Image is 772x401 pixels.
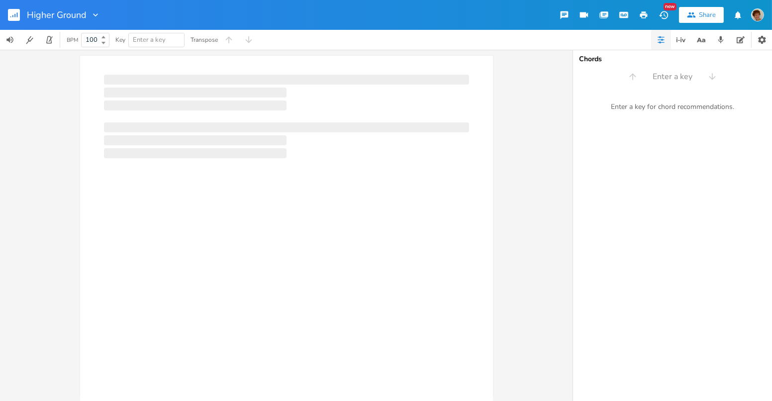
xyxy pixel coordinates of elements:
[27,10,87,19] span: Higher Ground
[133,35,166,44] span: Enter a key
[751,8,764,21] img: scohenmusic
[664,3,676,10] div: New
[699,10,716,19] div: Share
[653,71,692,83] span: Enter a key
[67,37,78,43] div: BPM
[654,6,674,24] button: New
[115,37,125,43] div: Key
[579,56,766,63] div: Chords
[573,97,772,117] div: Enter a key for chord recommendations.
[679,7,724,23] button: Share
[191,37,218,43] div: Transpose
